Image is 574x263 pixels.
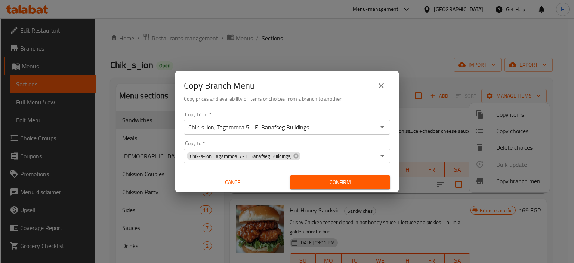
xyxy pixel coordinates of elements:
button: Confirm [290,175,390,189]
span: Confirm [296,178,384,187]
button: Cancel [184,175,284,189]
button: Open [377,122,388,132]
button: close [372,77,390,95]
h6: Copy prices and availability of items or choices from a branch to another [184,95,390,103]
h2: Copy Branch Menu [184,80,255,92]
button: Open [377,151,388,161]
span: Cancel [187,178,281,187]
span: Chik-s-ion, Tagammoa 5 - El Banafseg Buildings, [187,153,294,160]
div: Chik-s-ion, Tagammoa 5 - El Banafseg Buildings, [187,152,300,160]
